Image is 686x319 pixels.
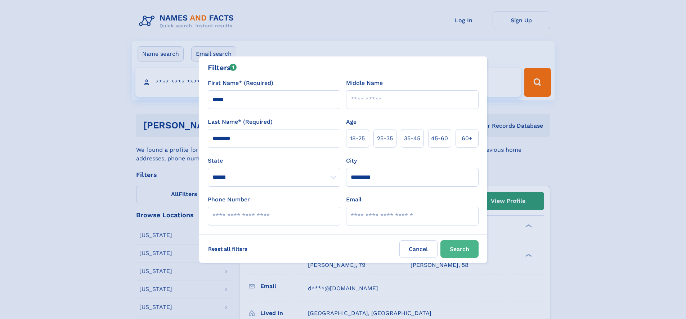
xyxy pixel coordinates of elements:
[440,240,479,258] button: Search
[208,118,273,126] label: Last Name* (Required)
[208,62,237,73] div: Filters
[208,195,250,204] label: Phone Number
[346,195,362,204] label: Email
[404,134,420,143] span: 35‑45
[399,240,438,258] label: Cancel
[431,134,448,143] span: 45‑60
[350,134,365,143] span: 18‑25
[346,118,357,126] label: Age
[462,134,472,143] span: 60+
[346,156,357,165] label: City
[208,156,340,165] label: State
[208,79,273,87] label: First Name* (Required)
[377,134,393,143] span: 25‑35
[203,240,252,258] label: Reset all filters
[346,79,383,87] label: Middle Name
